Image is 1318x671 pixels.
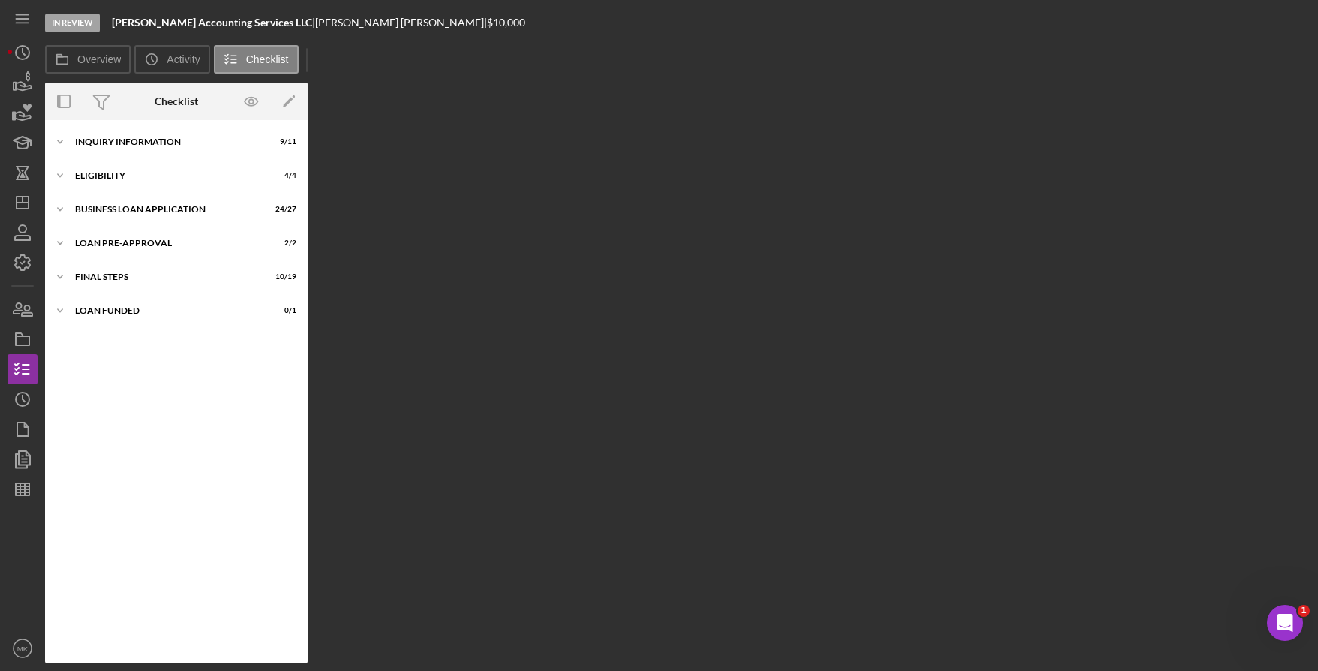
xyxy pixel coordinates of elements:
[214,45,299,74] button: Checklist
[269,306,296,315] div: 0 / 1
[77,53,121,65] label: Overview
[269,205,296,214] div: 24 / 27
[112,16,312,29] b: [PERSON_NAME] Accounting Services LLC
[246,53,289,65] label: Checklist
[17,645,29,653] text: MK
[45,45,131,74] button: Overview
[45,14,100,32] div: In Review
[134,45,209,74] button: Activity
[75,137,259,146] div: INQUIRY INFORMATION
[75,205,259,214] div: BUSINESS LOAN APPLICATION
[315,17,487,29] div: [PERSON_NAME] [PERSON_NAME] |
[75,171,259,180] div: ELIGIBILITY
[1267,605,1303,641] iframe: Intercom live chat
[487,16,525,29] span: $10,000
[167,53,200,65] label: Activity
[269,171,296,180] div: 4 / 4
[112,17,315,29] div: |
[269,272,296,281] div: 10 / 19
[75,272,259,281] div: FINAL STEPS
[269,137,296,146] div: 9 / 11
[155,95,198,107] div: Checklist
[75,239,259,248] div: LOAN PRE-APPROVAL
[1298,605,1310,617] span: 1
[75,306,259,315] div: LOAN FUNDED
[269,239,296,248] div: 2 / 2
[8,633,38,663] button: MK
